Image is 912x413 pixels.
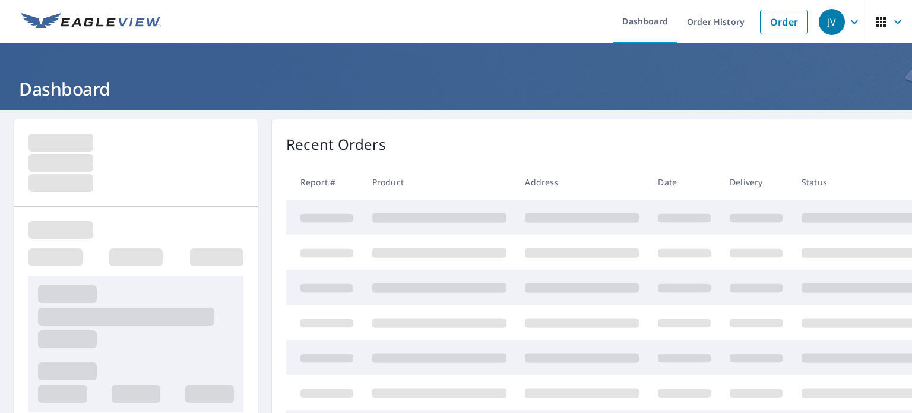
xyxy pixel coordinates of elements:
[760,10,808,34] a: Order
[648,165,720,200] th: Date
[286,165,363,200] th: Report #
[21,13,161,31] img: EV Logo
[515,165,648,200] th: Address
[363,165,516,200] th: Product
[819,9,845,35] div: JV
[720,165,792,200] th: Delivery
[286,134,386,155] p: Recent Orders
[14,77,898,101] h1: Dashboard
